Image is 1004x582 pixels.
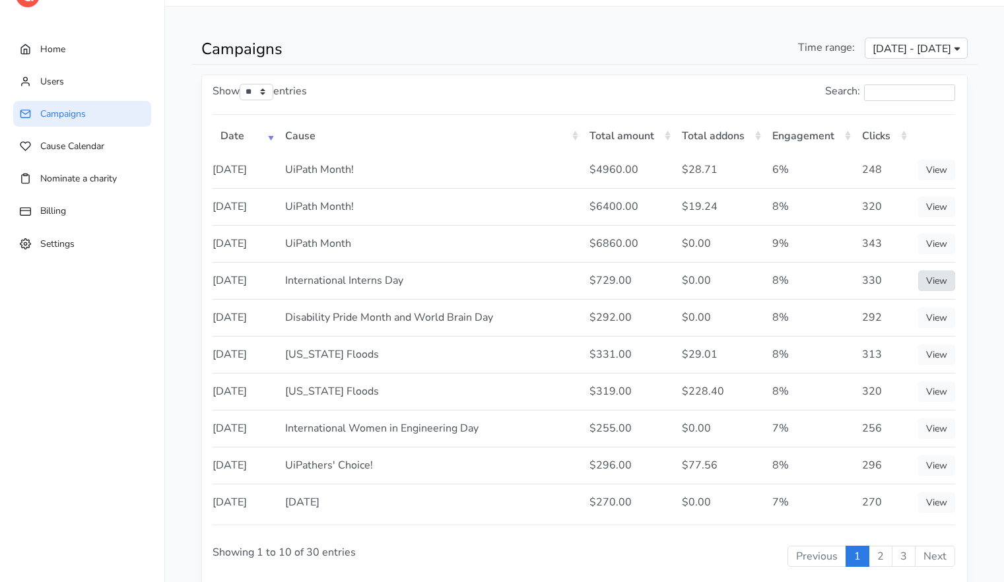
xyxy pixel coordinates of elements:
[854,299,910,336] td: 292
[854,484,910,521] td: 270
[277,373,581,410] td: [US_STATE] Floods
[13,198,151,224] a: Billing
[854,225,910,262] td: 343
[674,299,764,336] td: $0.00
[764,410,854,447] td: 7%
[40,205,66,217] span: Billing
[40,237,75,249] span: Settings
[764,262,854,299] td: 8%
[13,231,151,257] a: Settings
[918,271,955,291] a: View
[918,418,955,439] a: View
[213,225,277,262] td: [DATE]
[277,118,581,152] th: Cause: activate to sort column ascending
[213,83,307,100] label: Show entries
[864,84,955,101] input: Search:
[277,447,581,484] td: UiPathers' Choice!
[764,188,854,225] td: 8%
[892,546,916,567] a: 3
[674,262,764,299] td: $0.00
[674,410,764,447] td: $0.00
[582,118,674,152] th: Total amount: activate to sort column ascending
[40,140,104,152] span: Cause Calendar
[277,410,581,447] td: International Women in Engineering Day
[201,40,575,59] h1: Campaigns
[40,43,65,55] span: Home
[918,307,955,328] a: View
[854,262,910,299] td: 330
[873,41,951,57] span: [DATE] - [DATE]
[764,118,854,152] th: Engagement: activate to sort column ascending
[213,152,277,188] td: [DATE]
[277,299,581,336] td: Disability Pride Month and World Brain Day
[277,152,581,188] td: UiPath Month!
[854,447,910,484] td: 296
[674,336,764,373] td: $29.01
[13,101,151,127] a: Campaigns
[213,410,277,447] td: [DATE]
[764,152,854,188] td: 6%
[915,546,955,567] a: Next
[13,36,151,62] a: Home
[918,160,955,180] a: View
[764,336,854,373] td: 8%
[764,373,854,410] td: 8%
[854,336,910,373] td: 313
[869,546,892,567] a: 2
[582,410,674,447] td: $255.00
[764,299,854,336] td: 8%
[40,172,117,185] span: Nominate a charity
[764,447,854,484] td: 8%
[674,152,764,188] td: $28.71
[674,118,764,152] th: Total addons: activate to sort column ascending
[582,299,674,336] td: $292.00
[764,225,854,262] td: 9%
[854,188,910,225] td: 320
[582,188,674,225] td: $6400.00
[582,152,674,188] td: $4960.00
[40,75,64,88] span: Users
[918,197,955,217] a: View
[277,225,581,262] td: UiPath Month
[213,336,277,373] td: [DATE]
[13,166,151,191] a: Nominate a charity
[13,69,151,94] a: Users
[213,299,277,336] td: [DATE]
[213,262,277,299] td: [DATE]
[277,484,581,521] td: [DATE]
[277,262,581,299] td: International Interns Day
[918,381,955,402] a: View
[213,447,277,484] td: [DATE]
[854,373,910,410] td: 320
[918,455,955,476] a: View
[213,118,277,152] th: Date: activate to sort column ascending
[825,83,955,101] label: Search:
[854,410,910,447] td: 256
[277,336,581,373] td: [US_STATE] Floods
[918,234,955,254] a: View
[918,344,955,365] a: View
[798,40,855,55] span: Time range:
[213,525,512,580] div: Showing 1 to 10 of 30 entries
[13,133,151,159] a: Cause Calendar
[277,188,581,225] td: UiPath Month!
[582,225,674,262] td: $6860.00
[674,373,764,410] td: $228.40
[582,484,674,521] td: $270.00
[582,262,674,299] td: $729.00
[213,484,277,521] td: [DATE]
[213,188,277,225] td: [DATE]
[846,546,869,567] a: 1
[582,336,674,373] td: $331.00
[582,447,674,484] td: $296.00
[674,225,764,262] td: $0.00
[674,447,764,484] td: $77.56
[40,108,86,120] span: Campaigns
[582,373,674,410] td: $319.00
[918,492,955,513] a: View
[764,484,854,521] td: 7%
[854,118,910,152] th: Clicks: activate to sort column ascending
[854,152,910,188] td: 248
[240,84,273,100] select: Showentries
[674,484,764,521] td: $0.00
